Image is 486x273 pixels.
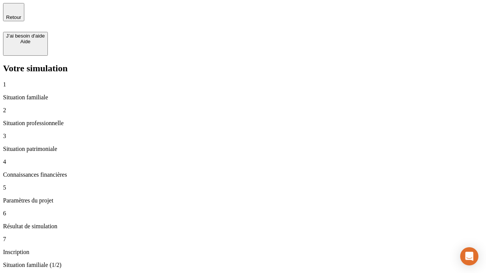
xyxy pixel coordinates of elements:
[3,158,483,165] p: 4
[3,223,483,230] p: Résultat de simulation
[3,146,483,152] p: Situation patrimoniale
[3,133,483,140] p: 3
[3,120,483,127] p: Situation professionnelle
[6,39,45,44] div: Aide
[3,81,483,88] p: 1
[3,171,483,178] p: Connaissances financières
[3,210,483,217] p: 6
[3,236,483,243] p: 7
[3,94,483,101] p: Situation familiale
[3,32,48,56] button: J’ai besoin d'aideAide
[3,107,483,114] p: 2
[6,14,21,20] span: Retour
[3,249,483,256] p: Inscription
[460,247,478,265] div: Open Intercom Messenger
[3,184,483,191] p: 5
[3,3,24,21] button: Retour
[3,63,483,74] h2: Votre simulation
[3,197,483,204] p: Paramètres du projet
[6,33,45,39] div: J’ai besoin d'aide
[3,262,483,268] p: Situation familiale (1/2)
